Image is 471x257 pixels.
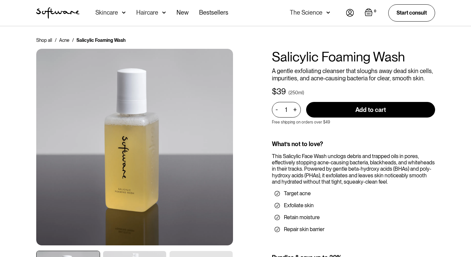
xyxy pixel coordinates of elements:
div: Haircare [136,9,158,16]
a: Shop all [36,37,52,43]
div: This Salicylic Face Wash unclogs debris and trapped oils in pores, effectively stopping acne-caus... [272,153,435,185]
div: / [72,37,74,43]
p: A gentle exfoliating cleanser that sloughs away dead skin cells, impurities, and acne-causing bac... [272,67,435,82]
div: / [55,37,57,43]
input: Add to cart [306,102,435,118]
div: 0 [373,8,378,14]
h1: Salicylic Foaming Wash [272,49,435,65]
img: arrow down [122,9,126,16]
div: - [276,106,280,113]
li: Repair skin barrier [275,226,432,233]
a: Open empty cart [365,8,378,18]
img: arrow down [162,9,166,16]
img: Ceramide Moisturiser [36,49,233,245]
div: What’s not to love? [272,140,435,148]
div: (250ml) [289,89,304,96]
img: Software Logo [36,7,79,19]
div: + [292,106,299,114]
li: Exfoliate skin [275,202,432,209]
a: home [36,7,79,19]
li: Retain moisture [275,214,432,221]
a: Start consult [388,4,435,21]
a: Acne [59,37,69,43]
div: Skincare [95,9,118,16]
div: $ [272,87,277,97]
div: 39 [277,87,286,97]
li: Target acne [275,190,432,197]
div: Salicylic Foaming Wash [76,37,126,43]
img: arrow down [326,9,330,16]
p: Free shipping on orders over $49 [272,120,330,125]
div: The Science [290,9,322,16]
